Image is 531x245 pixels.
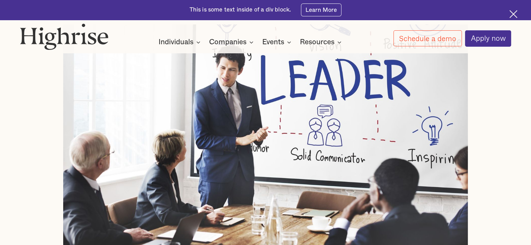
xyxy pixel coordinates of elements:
div: Companies [209,38,246,46]
div: Events [262,38,284,46]
img: A CEO is briefing about leadership [63,24,468,245]
div: Resources [300,38,334,46]
img: Highrise logo [20,23,109,50]
div: Resources [300,38,344,46]
div: Individuals [158,38,193,46]
a: Learn More [301,3,342,16]
div: This is some text inside of a div block. [190,6,291,14]
div: Events [262,38,293,46]
a: Apply now [465,30,511,47]
img: Cross icon [509,10,517,18]
a: Schedule a demo [393,30,462,46]
div: Companies [209,38,256,46]
div: Individuals [158,38,202,46]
